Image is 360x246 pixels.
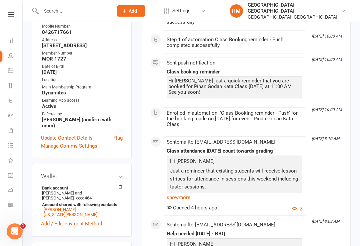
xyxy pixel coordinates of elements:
[42,43,123,49] strong: [STREET_ADDRESS]
[168,192,301,202] p: These are the sessions on [DATE] :
[42,29,123,35] strong: 0426717661
[312,219,339,224] i: [DATE] 8:08 AM
[20,223,26,229] span: 1
[8,79,23,94] a: Reports
[8,49,23,64] a: People
[42,202,119,207] strong: Account shared with following contacts
[8,198,23,213] a: Class kiosk mode
[39,6,108,16] input: Search...
[230,4,243,18] div: HM
[41,220,102,228] a: Add / Edit Payment Method
[167,231,302,237] div: Help needed [DATE] - BBQ
[42,103,123,109] strong: Active
[42,23,123,30] div: Mobile Number
[41,184,123,218] li: [PERSON_NAME] and [PERSON_NAME]
[42,37,123,43] div: Address
[41,142,97,150] a: Manage Comms Settings
[167,37,302,48] div: Step 1 of automation Class Booking reminder - Push completed successfully
[172,3,191,18] span: Settings
[312,107,342,112] i: [DATE] 10:00 AM
[8,169,23,184] a: General attendance kiosk mode
[167,60,215,66] span: Sent push notification
[8,34,23,49] a: Dashboard
[42,77,123,83] div: Location
[42,84,123,90] div: Main Membership Program
[8,184,23,198] a: Roll call kiosk mode
[42,69,123,75] strong: [DATE]
[129,8,137,14] span: Add
[117,5,145,17] button: Add
[7,223,23,239] iframe: Intercom live chat
[44,212,97,217] a: [US_STATE][PERSON_NAME]
[42,97,123,104] div: Learning App access
[8,64,23,79] a: Calendar
[167,148,302,154] div: Class attendance [DATE] count towards grading
[42,63,123,70] div: Date of Birth
[312,34,342,39] i: [DATE] 10:00 AM
[42,90,123,96] strong: Dynamites
[167,110,302,127] div: Enrolled in automation: 'Class Booking reminder - Push' for the booking made on [DATE] for event:...
[42,50,123,57] div: Member Number
[168,78,301,95] div: Hi [PERSON_NAME] just a quick reminder that you are booked for Pinan Godan Kata Class [DATE] at 1...
[167,69,302,75] div: Class booking reminder
[41,134,93,142] a: Update Contact Details
[42,185,119,190] strong: Bank account
[113,134,123,142] a: Flag
[168,157,301,167] p: Hi [PERSON_NAME]
[44,207,76,212] a: [PERSON_NAME]
[292,205,302,213] button: 2
[246,14,341,20] div: [GEOGRAPHIC_DATA] [GEOGRAPHIC_DATA]
[42,111,123,117] div: Referred by
[246,2,341,14] div: [GEOGRAPHIC_DATA] [GEOGRAPHIC_DATA]
[168,167,301,192] p: Just a reminder that existing students will receive lesson stripes for attendance in sessions thi...
[167,193,302,202] a: show more
[167,222,275,228] span: Sent email to [EMAIL_ADDRESS][DOMAIN_NAME]
[42,56,123,62] strong: MOR 1727
[8,154,23,169] a: What's New
[167,205,217,211] span: Opened 4 hours ago
[312,136,339,141] i: [DATE] 8:10 AM
[167,139,275,145] span: Sent email to [EMAIL_ADDRESS][DOMAIN_NAME]
[312,57,342,62] i: [DATE] 10:00 AM
[76,195,94,200] span: xxxx 4641
[42,117,123,129] strong: [PERSON_NAME] (confirm with mum)
[41,173,123,180] h3: Wallet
